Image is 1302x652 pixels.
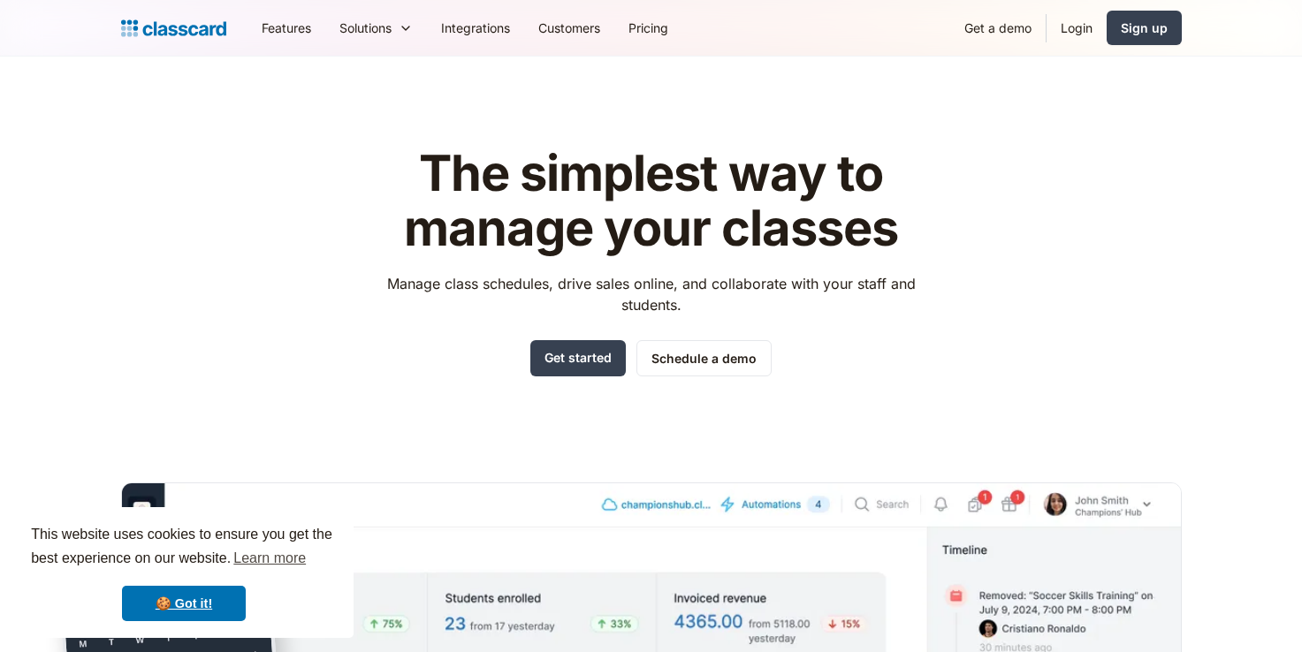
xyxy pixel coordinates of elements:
a: Get a demo [950,8,1046,48]
h1: The simplest way to manage your classes [370,147,932,255]
div: Sign up [1121,19,1168,37]
a: home [121,16,226,41]
span: This website uses cookies to ensure you get the best experience on our website. [31,524,337,572]
a: Schedule a demo [636,340,772,376]
a: Customers [524,8,614,48]
a: Features [247,8,325,48]
a: Get started [530,340,626,376]
div: Solutions [339,19,392,37]
div: Solutions [325,8,427,48]
a: learn more about cookies [231,545,308,572]
a: Integrations [427,8,524,48]
p: Manage class schedules, drive sales online, and collaborate with your staff and students. [370,273,932,315]
a: Sign up [1107,11,1182,45]
div: cookieconsent [14,507,354,638]
a: Pricing [614,8,682,48]
a: dismiss cookie message [122,586,246,621]
a: Login [1047,8,1107,48]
